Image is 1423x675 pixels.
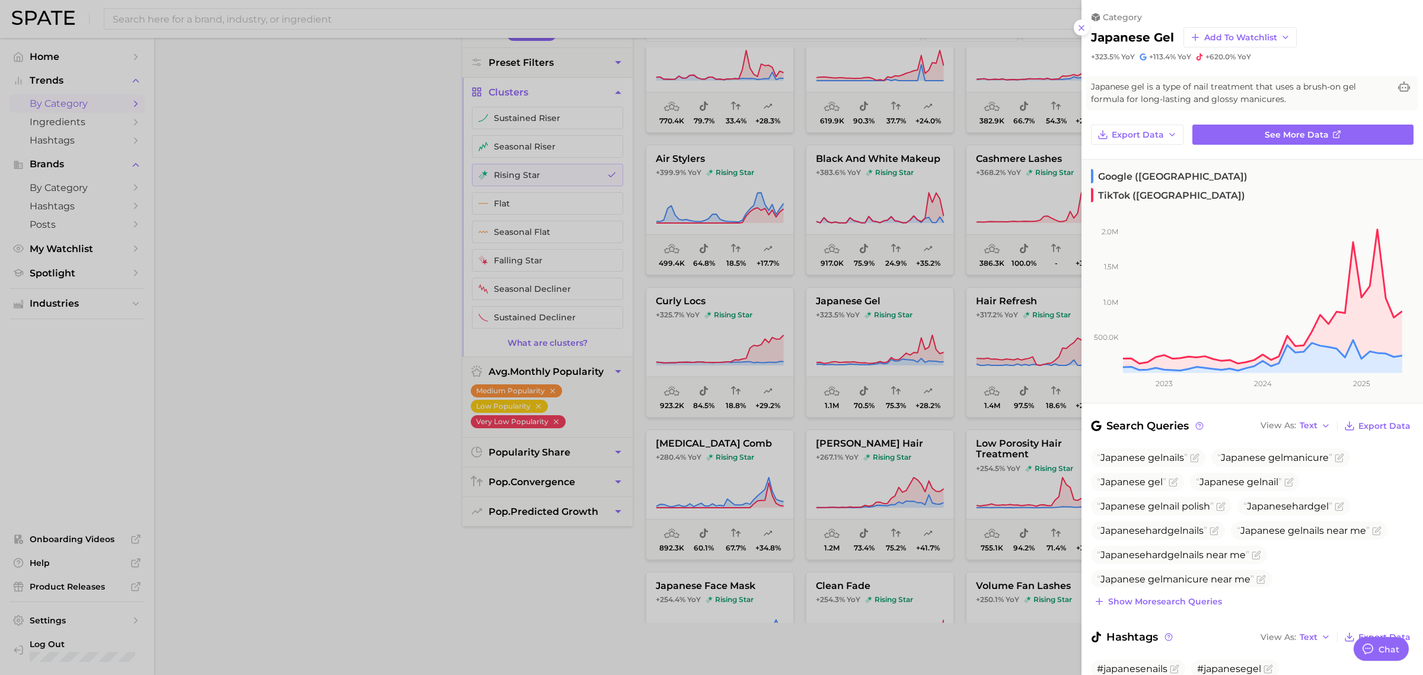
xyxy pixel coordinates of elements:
span: YoY [1121,52,1135,62]
span: YoY [1178,52,1191,62]
span: nails [1097,452,1188,463]
span: gel [1167,549,1182,561]
span: Japanese [1100,476,1146,488]
span: hard nails near me [1097,549,1249,561]
span: Japanese gel is a type of nail treatment that uses a brush-on gel formula for long-lasting and gl... [1091,81,1390,106]
span: Japanese [1100,574,1146,585]
span: hard nails [1097,525,1207,536]
button: Flag as miscategorized or irrelevant [1284,477,1294,487]
span: Japanese [1100,525,1146,536]
tspan: 2023 [1156,379,1173,388]
span: View As [1261,634,1296,641]
span: +620.0% [1205,52,1236,61]
button: View AsText [1258,418,1333,434]
span: nail [1196,476,1282,488]
button: Export Data [1341,418,1414,434]
span: Hashtags [1091,629,1175,645]
span: Japanese [1240,525,1285,536]
button: Export Data [1341,629,1414,645]
span: Export Data [1358,632,1411,642]
span: Japanese [1100,549,1146,561]
span: gel [1148,501,1163,512]
h2: japanese gel [1091,30,1174,44]
span: gel [1148,452,1163,463]
button: Export Data [1091,125,1183,145]
button: Flag as miscategorized or irrelevant [1190,453,1199,463]
span: hard [1243,501,1332,512]
span: gel [1314,501,1329,512]
button: Flag as miscategorized or irrelevant [1216,502,1226,511]
span: #japanesegel [1197,663,1261,674]
span: Text [1300,422,1317,429]
button: Flag as miscategorized or irrelevant [1335,502,1344,511]
tspan: 2025 [1353,379,1370,388]
span: gel [1288,525,1303,536]
span: Show more search queries [1108,597,1222,607]
span: category [1103,12,1142,23]
span: nail polish [1097,501,1214,512]
span: Search Queries [1091,418,1205,434]
span: YoY [1237,52,1251,62]
span: Japanese [1221,452,1266,463]
span: See more data [1265,130,1329,140]
span: Add to Watchlist [1204,33,1277,43]
span: gel [1148,574,1163,585]
tspan: 2024 [1254,379,1272,388]
span: View As [1261,422,1296,429]
span: TikTok ([GEOGRAPHIC_DATA]) [1091,188,1245,202]
button: Flag as miscategorized or irrelevant [1256,575,1266,584]
span: +323.5% [1091,52,1119,61]
span: Export Data [1112,130,1164,140]
span: Japanese [1199,476,1245,488]
span: nails near me [1237,525,1370,536]
span: Google ([GEOGRAPHIC_DATA]) [1091,169,1247,183]
span: gel [1167,525,1182,536]
button: Flag as miscategorized or irrelevant [1252,550,1261,560]
button: Flag as miscategorized or irrelevant [1372,526,1381,536]
span: gel [1268,452,1283,463]
button: Flag as miscategorized or irrelevant [1169,477,1178,487]
button: Flag as miscategorized or irrelevant [1170,664,1179,674]
button: Flag as miscategorized or irrelevant [1335,453,1344,463]
span: Japanese [1247,501,1292,512]
span: +113.4% [1149,52,1176,61]
button: Show moresearch queries [1091,593,1225,610]
button: Flag as miscategorized or irrelevant [1210,526,1219,536]
button: View AsText [1258,629,1333,645]
span: Japanese [1100,501,1146,512]
span: manicure near me [1097,574,1254,585]
span: gel [1148,476,1163,488]
span: #japanesenails [1097,663,1167,674]
span: manicure [1217,452,1332,463]
span: Text [1300,634,1317,641]
span: Export Data [1358,421,1411,431]
span: gel [1247,476,1262,488]
button: Flag as miscategorized or irrelevant [1264,664,1273,674]
span: Japanese [1100,452,1146,463]
a: See more data [1192,125,1414,145]
button: Add to Watchlist [1183,27,1297,47]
